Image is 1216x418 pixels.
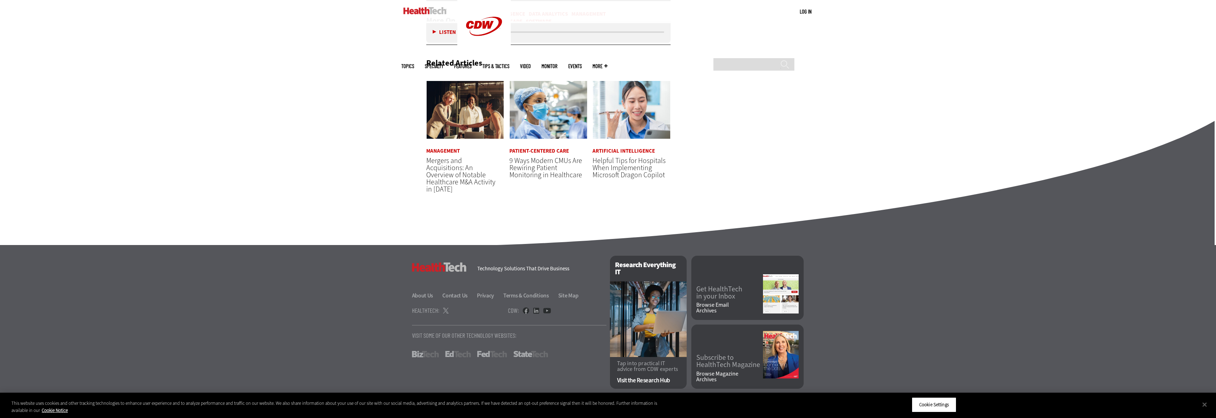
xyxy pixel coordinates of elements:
[412,292,442,299] a: About Us
[403,7,447,14] img: Home
[508,307,519,313] h4: CDW:
[454,63,472,69] a: Features
[42,407,68,413] a: More information about your privacy
[401,63,414,69] span: Topics
[513,351,548,357] a: StateTech
[482,63,509,69] a: Tips & Tactics
[477,351,507,357] a: FedTech
[696,354,763,368] a: Subscribe toHealthTech Magazine
[696,302,763,313] a: Browse EmailArchives
[426,156,495,194] a: Mergers and Acquisitions: An Overview of Notable Healthcare M&A Activity in [DATE]
[11,400,669,414] div: This website uses cookies and other tracking technologies to enhance user experience and to analy...
[763,274,799,313] img: newsletter screenshot
[477,266,601,271] h4: Technology Solutions That Drive Business
[592,148,655,154] a: Artificial Intelligence
[426,81,504,139] img: business leaders shake hands in conference room
[610,256,687,281] h2: Research Everything IT
[503,292,557,299] a: Terms & Conditions
[509,81,587,139] img: nurse check monitor in the OR
[800,8,811,15] a: Log in
[425,63,443,69] span: Specialty
[412,262,467,272] h3: HealthTech
[520,63,531,69] a: Video
[477,292,502,299] a: Privacy
[412,332,606,338] p: Visit Some Of Our Other Technology Websites:
[457,47,511,55] a: CDW
[558,292,579,299] a: Site Map
[412,307,439,313] h4: HealthTech:
[592,81,671,139] img: Doctor using phone to dictate to tablet
[617,377,680,383] a: Visit the Research Hub
[592,63,607,69] span: More
[568,63,582,69] a: Events
[412,351,439,357] a: BizTech
[696,286,763,300] a: Get HealthTechin your Inbox
[442,292,476,299] a: Contact Us
[445,351,471,357] a: EdTech
[541,63,558,69] a: MonITor
[509,156,582,180] a: 9 Ways Modern CMUs Are Rewiring Patient Monitoring in Healthcare
[509,148,569,154] a: Patient-Centered Care
[592,156,666,180] a: Helpful Tips for Hospitals When Implementing Microsoft Dragon Copilot
[1197,397,1212,412] button: Close
[696,371,763,382] a: Browse MagazineArchives
[426,148,460,154] a: Management
[912,397,956,412] button: Cookie Settings
[763,331,799,378] img: Summer 2025 cover
[800,8,811,15] div: User menu
[617,361,680,372] p: Tap into practical IT advice from CDW experts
